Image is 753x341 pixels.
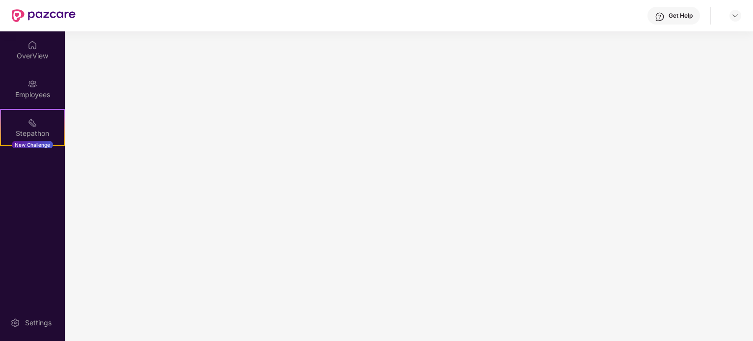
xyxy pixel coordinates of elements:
[12,141,53,149] div: New Challenge
[22,318,54,328] div: Settings
[669,12,693,20] div: Get Help
[1,129,64,138] div: Stepathon
[731,12,739,20] img: svg+xml;base64,PHN2ZyBpZD0iRHJvcGRvd24tMzJ4MzIiIHhtbG5zPSJodHRwOi8vd3d3LnczLm9yZy8yMDAwL3N2ZyIgd2...
[27,118,37,128] img: svg+xml;base64,PHN2ZyB4bWxucz0iaHR0cDovL3d3dy53My5vcmcvMjAwMC9zdmciIHdpZHRoPSIyMSIgaGVpZ2h0PSIyMC...
[27,40,37,50] img: svg+xml;base64,PHN2ZyBpZD0iSG9tZSIgeG1sbnM9Imh0dHA6Ly93d3cudzMub3JnLzIwMDAvc3ZnIiB3aWR0aD0iMjAiIG...
[12,9,76,22] img: New Pazcare Logo
[27,79,37,89] img: svg+xml;base64,PHN2ZyBpZD0iRW1wbG95ZWVzIiB4bWxucz0iaHR0cDovL3d3dy53My5vcmcvMjAwMC9zdmciIHdpZHRoPS...
[655,12,665,22] img: svg+xml;base64,PHN2ZyBpZD0iSGVscC0zMngzMiIgeG1sbnM9Imh0dHA6Ly93d3cudzMub3JnLzIwMDAvc3ZnIiB3aWR0aD...
[10,318,20,328] img: svg+xml;base64,PHN2ZyBpZD0iU2V0dGluZy0yMHgyMCIgeG1sbnM9Imh0dHA6Ly93d3cudzMub3JnLzIwMDAvc3ZnIiB3aW...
